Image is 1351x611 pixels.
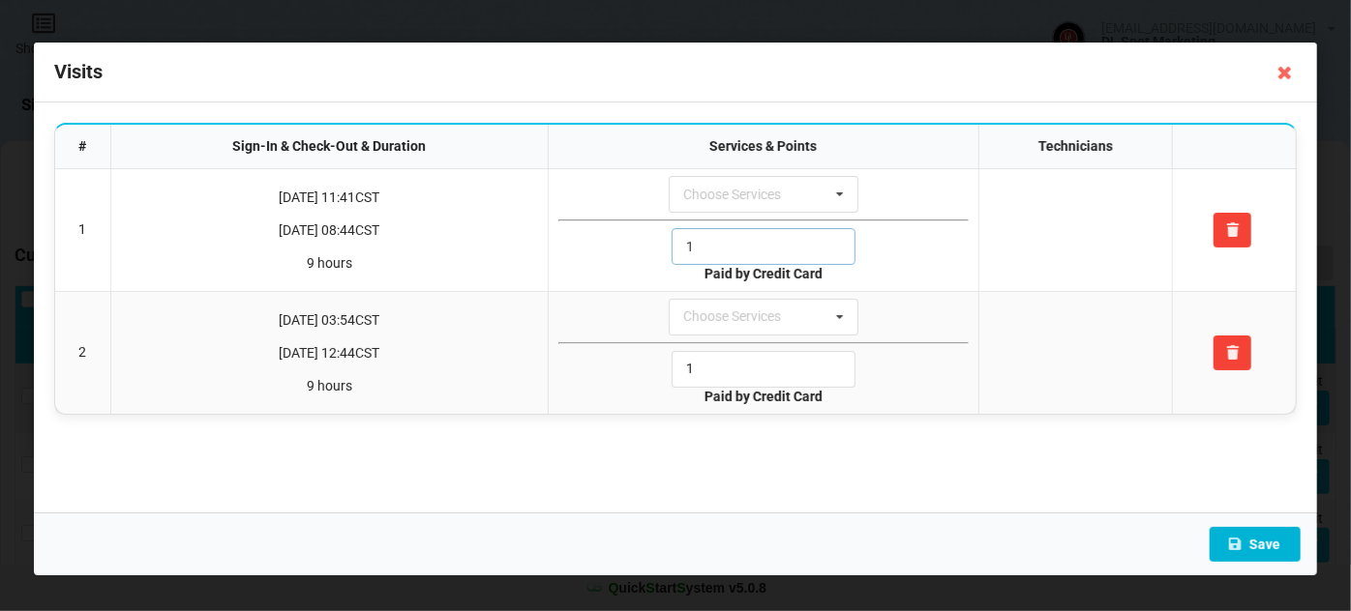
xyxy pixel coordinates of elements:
th: Sign-In & Check-Out & Duration [110,125,549,170]
p: 9 hours [120,376,538,395]
th: Services & Points [548,125,977,170]
div: Visits [34,43,1317,102]
input: Points [672,228,856,265]
p: [DATE] 08:44 CST [120,220,538,240]
th: # [55,125,110,170]
b: Paid by Credit Card [705,389,823,404]
p: 9 hours [120,253,538,273]
div: Choose Services [678,305,809,328]
p: [DATE] 03:54 CST [120,310,538,330]
button: Save [1210,527,1301,562]
td: 2 [55,291,110,414]
p: [DATE] 12:44 CST [120,343,538,363]
td: 1 [55,169,110,291]
b: Paid by Credit Card [705,266,823,281]
input: Points [672,351,856,388]
div: Choose Services [678,184,809,206]
p: [DATE] 11:41 CST [120,188,538,207]
th: Technicians [977,125,1171,170]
